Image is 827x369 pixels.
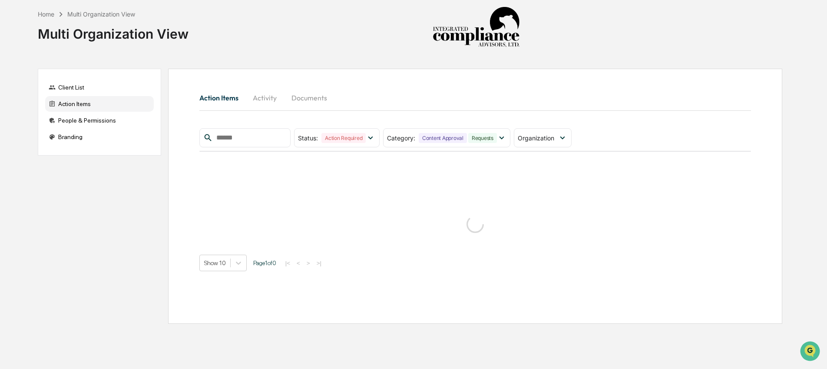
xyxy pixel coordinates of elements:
div: 🖐️ [9,110,16,117]
button: > [304,259,313,267]
div: activity tabs [199,87,751,108]
button: Documents [284,87,334,108]
button: |< [283,259,293,267]
p: How can we help? [9,18,158,32]
button: Start new chat [148,69,158,80]
span: Category : [387,134,415,142]
button: Activity [245,87,284,108]
div: People & Permissions [45,113,154,128]
div: Action Required [321,133,366,143]
span: Page 1 of 0 [253,259,276,266]
div: 🗄️ [63,110,70,117]
div: Start new chat [30,66,142,75]
button: >| [314,259,324,267]
span: Status : [298,134,318,142]
span: Pylon [86,147,105,154]
div: We're available if you need us! [30,75,110,82]
div: Client List [45,80,154,95]
iframe: Open customer support [799,340,823,364]
button: < [294,259,303,267]
div: Multi Organization View [38,19,189,42]
div: Requests [468,133,497,143]
span: Organization [518,134,554,142]
div: 🔎 [9,127,16,134]
span: Data Lookup [17,126,55,135]
div: Action Items [45,96,154,112]
div: Home [38,10,54,18]
img: 1746055101610-c473b297-6a78-478c-a979-82029cc54cd1 [9,66,24,82]
span: Preclearance [17,110,56,118]
button: Action Items [199,87,245,108]
div: Content Approval [419,133,467,143]
img: Integrated Compliance Advisors [433,7,519,48]
a: 🖐️Preclearance [5,106,60,122]
div: Multi Organization View [67,10,135,18]
div: Branding [45,129,154,145]
span: Attestations [72,110,108,118]
a: Powered byPylon [61,147,105,154]
a: 🔎Data Lookup [5,123,58,138]
a: 🗄️Attestations [60,106,111,122]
